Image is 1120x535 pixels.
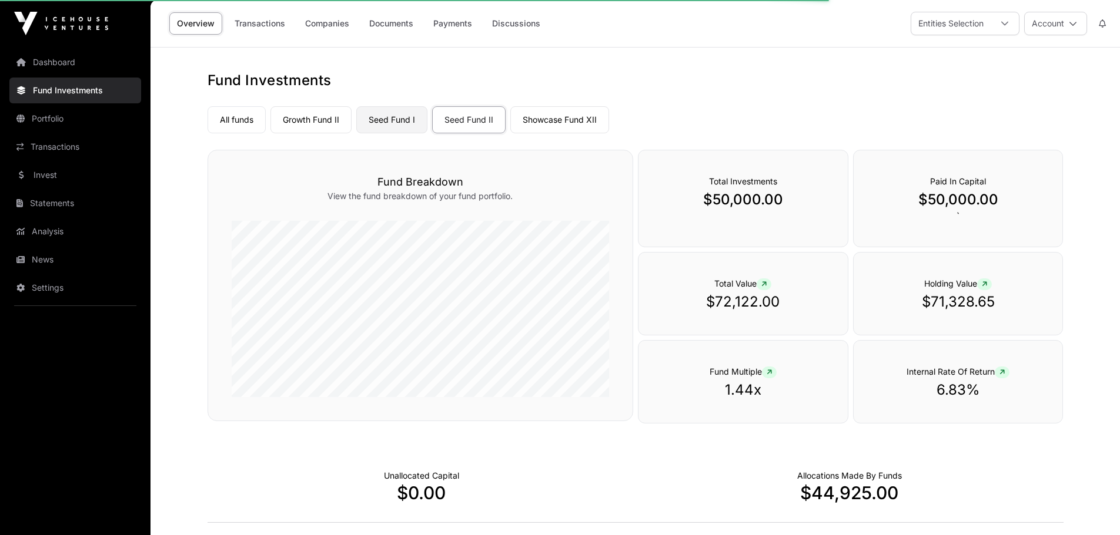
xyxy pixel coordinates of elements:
[9,162,141,188] a: Invest
[270,106,352,133] a: Growth Fund II
[510,106,609,133] a: Showcase Fund XII
[432,106,506,133] a: Seed Fund II
[636,482,1064,503] p: $44,925.00
[169,12,222,35] a: Overview
[9,78,141,103] a: Fund Investments
[911,12,991,35] div: Entities Selection
[208,106,266,133] a: All funds
[662,381,824,399] p: 1.44x
[662,190,824,209] p: $50,000.00
[14,12,108,35] img: Icehouse Ventures Logo
[662,292,824,311] p: $72,122.00
[924,278,992,288] span: Holding Value
[362,12,421,35] a: Documents
[709,176,777,186] span: Total Investments
[714,278,771,288] span: Total Value
[9,247,141,272] a: News
[232,174,609,190] h3: Fund Breakdown
[9,275,141,301] a: Settings
[9,49,141,75] a: Dashboard
[208,482,636,503] p: $0.00
[710,366,777,376] span: Fund Multiple
[426,12,480,35] a: Payments
[9,218,141,244] a: Analysis
[356,106,427,133] a: Seed Fund I
[9,190,141,216] a: Statements
[227,12,293,35] a: Transactions
[853,150,1064,247] div: `
[907,366,1009,376] span: Internal Rate Of Return
[1061,479,1120,535] iframe: Chat Widget
[232,190,609,202] p: View the fund breakdown of your fund portfolio.
[208,71,1064,90] h1: Fund Investments
[297,12,357,35] a: Companies
[9,134,141,160] a: Transactions
[797,470,902,482] p: Capital Deployed Into Companies
[1024,12,1087,35] button: Account
[877,381,1039,399] p: 6.83%
[930,176,986,186] span: Paid In Capital
[877,292,1039,311] p: $71,328.65
[384,470,459,482] p: Cash not yet allocated
[877,190,1039,209] p: $50,000.00
[9,106,141,132] a: Portfolio
[484,12,548,35] a: Discussions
